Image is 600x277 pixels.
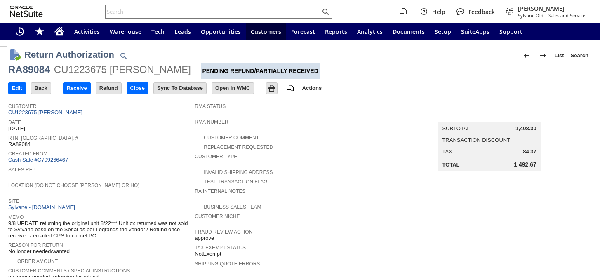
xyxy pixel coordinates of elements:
span: 84.37 [523,148,536,155]
img: Previous [522,51,532,61]
a: Created From [8,151,47,157]
span: Support [499,28,522,35]
span: Sales and Service [548,12,585,19]
a: Sylvane - [DOMAIN_NAME] [8,204,77,210]
svg: Recent Records [15,26,25,36]
input: Receive [64,83,90,94]
span: [PERSON_NAME] [518,5,585,12]
a: Reports [320,23,352,40]
a: RA Internal Notes [195,188,245,194]
span: Tech [151,28,165,35]
span: - [545,12,547,19]
img: Print [267,83,277,93]
a: Home [49,23,69,40]
caption: Summary [438,109,540,122]
a: Recent Records [10,23,30,40]
input: Open In WMC [212,83,254,94]
span: Activities [74,28,100,35]
a: Setup [430,23,456,40]
a: Rtn. [GEOGRAPHIC_DATA]. # [8,135,78,141]
a: Customer [8,103,36,109]
span: No longer needed/wanted [8,248,70,255]
h1: Return Authorization [24,48,114,61]
a: Business Sales Team [204,204,261,210]
a: Activities [69,23,105,40]
a: Customer Type [195,154,237,160]
span: NotExempt [195,251,221,257]
a: Test Transaction Flag [204,179,267,185]
a: Order Amount [17,258,58,264]
span: 1,492.67 [514,161,536,168]
a: Shipping Quote Errors [195,261,260,267]
a: Customers [246,23,286,40]
a: List [551,49,567,62]
span: Help [432,8,445,16]
span: [DATE] [8,125,25,132]
span: approve [195,235,214,242]
div: CU1223675 [PERSON_NAME] [54,63,191,76]
a: SuiteApps [456,23,494,40]
a: Invalid Shipping Address [204,169,273,175]
a: CU1223675 [PERSON_NAME] [8,109,85,115]
span: SuiteApps [461,28,489,35]
input: Back [31,83,51,94]
span: Warehouse [110,28,141,35]
div: Shortcuts [30,23,49,40]
span: Sylvane Old [518,12,544,19]
span: Documents [393,28,425,35]
svg: Shortcuts [35,26,45,36]
a: Warehouse [105,23,146,40]
img: Quick Find [118,51,128,61]
img: add-record.svg [286,83,296,93]
span: Opportunities [201,28,241,35]
a: Tax [442,148,452,155]
a: Cash Sale #C709266467 [8,157,68,163]
span: 9/8 UPDATE returning the original unit 8/22*** Unit cx returned was not sold to Sylvane base on t... [8,220,191,239]
input: Close [127,83,148,94]
a: Customer Comment [204,135,259,141]
a: Forecast [286,23,320,40]
a: Sales Rep [8,167,36,173]
span: Customers [251,28,281,35]
span: Setup [435,28,451,35]
span: Reports [325,28,347,35]
a: Actions [299,85,325,91]
input: Edit [9,83,26,94]
a: Fraud Review Action [195,229,252,235]
a: Customer Niche [195,214,240,219]
a: Customer Comments / Special Instructions [8,268,130,274]
input: Refund [96,83,121,94]
a: RMA Number [195,119,228,125]
div: Pending Refund/Partially Received [201,63,319,79]
span: 1,408.30 [515,125,536,132]
span: Forecast [291,28,315,35]
a: Transaction Discount [442,137,510,143]
input: Sync To Database [154,83,206,94]
img: Next [538,51,548,61]
a: Documents [388,23,430,40]
span: Feedback [468,8,495,16]
a: Support [494,23,527,40]
a: Reason For Return [8,242,63,248]
input: Search [106,7,320,16]
span: RA89084 [8,141,31,148]
a: Analytics [352,23,388,40]
a: Date [8,120,21,125]
a: Tech [146,23,169,40]
a: Subtotal [442,125,470,131]
svg: Home [54,26,64,36]
a: Replacement Requested [204,144,273,150]
input: Print [266,83,277,94]
a: Memo [8,214,24,220]
a: Total [442,162,459,168]
a: Site [8,198,19,204]
a: Location (Do Not Choose [PERSON_NAME] or HQ) [8,183,139,188]
a: Opportunities [196,23,246,40]
svg: Search [320,7,330,16]
span: Analytics [357,28,383,35]
span: Leads [174,28,191,35]
a: Tax Exempt Status [195,245,246,251]
a: RMA Status [195,103,226,109]
a: Leads [169,23,196,40]
svg: logo [10,6,43,17]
